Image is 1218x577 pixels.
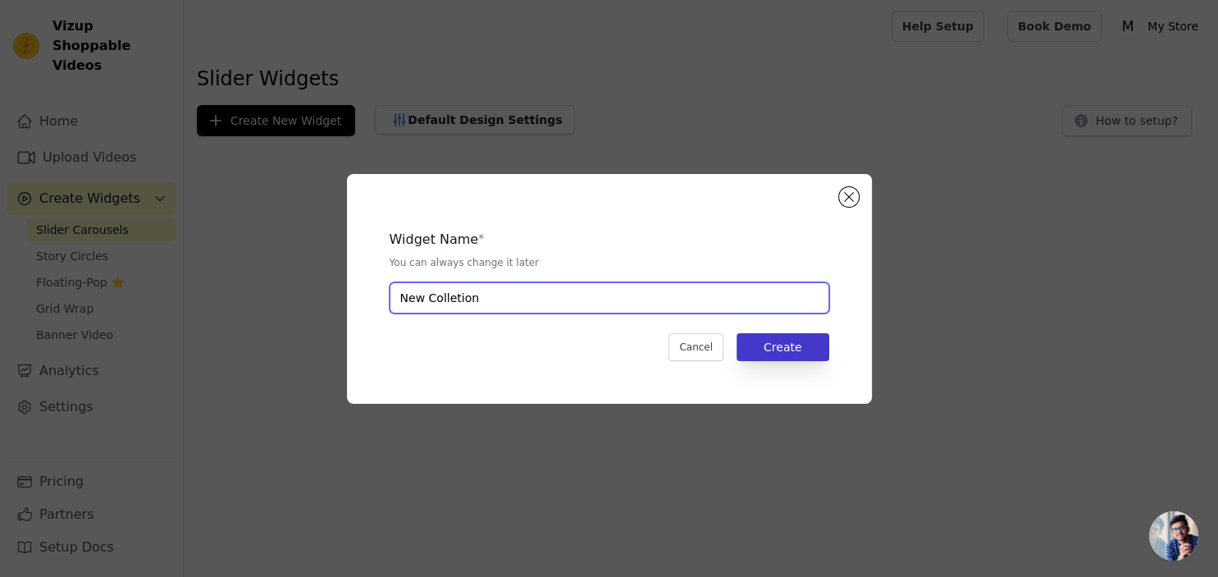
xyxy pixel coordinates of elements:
a: Open chat [1149,511,1198,561]
legend: Widget Name [390,230,479,250]
button: Cancel [668,333,723,361]
p: You can always change it later [390,256,829,269]
button: Create [737,333,829,361]
button: Close modal [839,187,859,207]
